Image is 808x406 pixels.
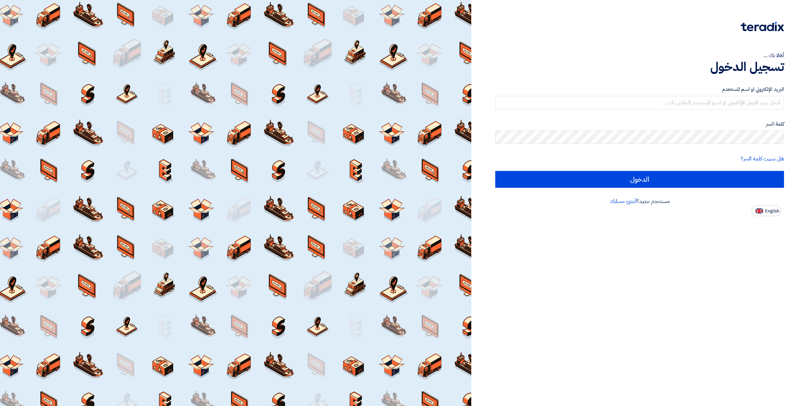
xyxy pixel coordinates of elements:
input: أدخل بريد العمل الإلكتروني او اسم المستخدم الخاص بك ... [495,96,784,109]
label: البريد الإلكتروني او اسم المستخدم [495,85,784,93]
div: مستخدم جديد؟ [495,197,784,205]
img: en-US.png [756,208,763,213]
div: أهلا بك ... [495,51,784,59]
img: Teradix logo [741,22,784,31]
h1: تسجيل الدخول [495,59,784,74]
a: أنشئ حسابك [610,197,637,205]
input: الدخول [495,171,784,188]
a: هل نسيت كلمة السر؟ [741,155,784,163]
label: كلمة السر [495,120,784,128]
span: English [765,209,779,213]
button: English [752,205,781,216]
